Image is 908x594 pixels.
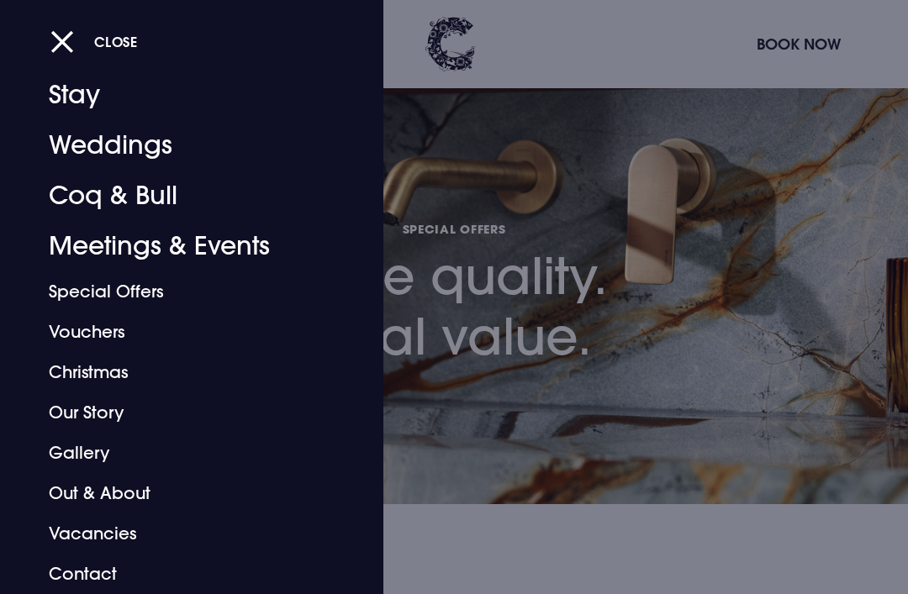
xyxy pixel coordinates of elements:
[49,271,312,312] a: Special Offers
[49,70,312,120] a: Stay
[49,352,312,392] a: Christmas
[49,221,312,271] a: Meetings & Events
[50,24,138,59] button: Close
[49,120,312,171] a: Weddings
[49,513,312,554] a: Vacancies
[49,554,312,594] a: Contact
[49,312,312,352] a: Vouchers
[94,33,138,50] span: Close
[49,171,312,221] a: Coq & Bull
[49,433,312,473] a: Gallery
[49,392,312,433] a: Our Story
[49,473,312,513] a: Out & About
